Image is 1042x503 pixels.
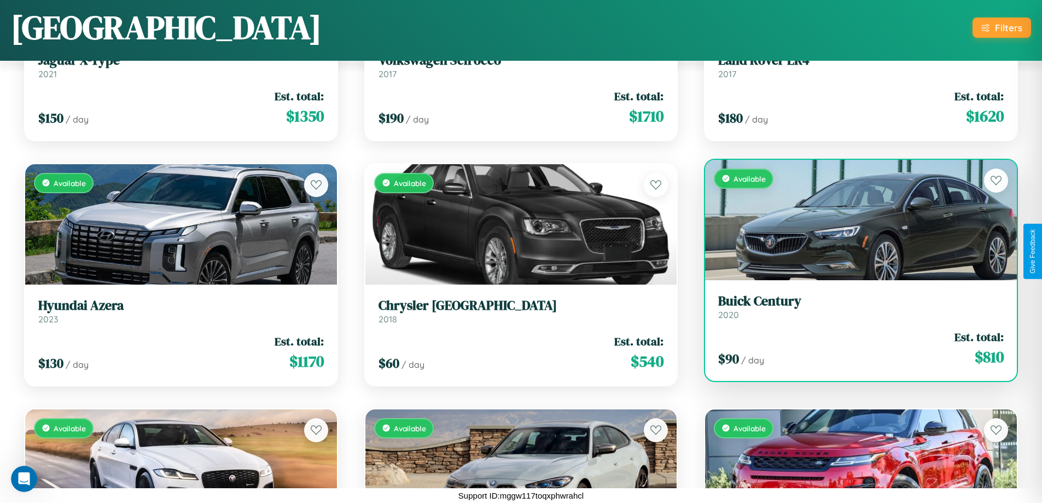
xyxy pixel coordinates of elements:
[38,68,57,79] span: 2021
[954,88,1004,104] span: Est. total:
[734,424,766,433] span: Available
[38,354,63,372] span: $ 130
[718,293,1004,320] a: Buick Century2020
[745,114,768,125] span: / day
[401,359,424,370] span: / day
[631,350,663,372] span: $ 540
[275,333,324,349] span: Est. total:
[286,105,324,127] span: $ 1350
[718,293,1004,309] h3: Buick Century
[379,298,664,314] h3: Chrysler [GEOGRAPHIC_DATA]
[66,359,89,370] span: / day
[718,53,1004,79] a: Land Rover LR42017
[379,354,399,372] span: $ 60
[741,355,764,366] span: / day
[379,298,664,325] a: Chrysler [GEOGRAPHIC_DATA]2018
[379,68,397,79] span: 2017
[954,329,1004,345] span: Est. total:
[38,53,324,79] a: Jaguar X-Type2021
[718,109,743,127] span: $ 180
[394,178,426,188] span: Available
[11,5,322,50] h1: [GEOGRAPHIC_DATA]
[289,350,324,372] span: $ 1170
[458,488,584,503] p: Support ID: mggw117toqxphwrahcl
[38,314,58,325] span: 2023
[38,298,324,314] h3: Hyundai Azera
[718,350,739,368] span: $ 90
[379,53,664,79] a: Volkswagen Scirocco2017
[718,68,736,79] span: 2017
[379,109,404,127] span: $ 190
[38,298,324,325] a: Hyundai Azera2023
[629,105,663,127] span: $ 1710
[379,53,664,68] h3: Volkswagen Scirocco
[11,466,37,492] iframe: Intercom live chat
[379,314,397,325] span: 2018
[718,309,739,320] span: 2020
[38,53,324,68] h3: Jaguar X-Type
[54,424,86,433] span: Available
[734,174,766,183] span: Available
[973,18,1031,38] button: Filters
[38,109,63,127] span: $ 150
[614,88,663,104] span: Est. total:
[406,114,429,125] span: / day
[966,105,1004,127] span: $ 1620
[66,114,89,125] span: / day
[718,53,1004,68] h3: Land Rover LR4
[54,178,86,188] span: Available
[995,22,1022,33] div: Filters
[394,424,426,433] span: Available
[975,346,1004,368] span: $ 810
[275,88,324,104] span: Est. total:
[614,333,663,349] span: Est. total:
[1029,229,1037,274] div: Give Feedback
